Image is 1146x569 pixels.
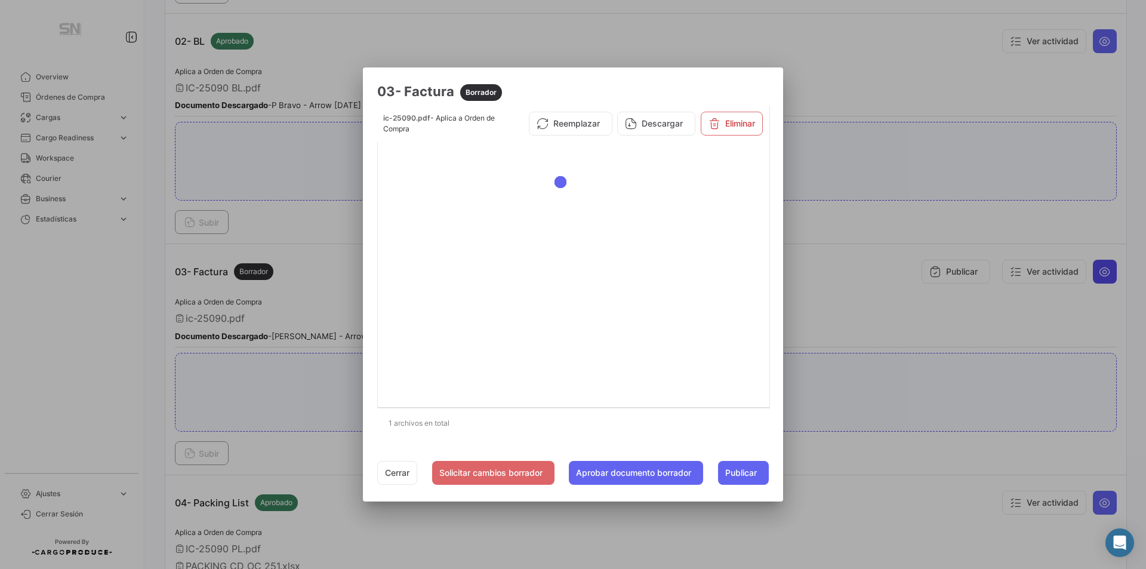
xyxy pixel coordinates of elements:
[377,82,769,101] h3: 03- Factura
[529,112,612,136] button: Reemplazar
[383,113,430,122] span: ic-25090.pdf
[718,461,769,485] button: Publicar
[701,112,763,136] button: Eliminar
[377,461,417,485] button: Cerrar
[432,461,554,485] button: Solicitar cambios borrador
[617,112,695,136] button: Descargar
[377,408,769,438] div: 1 archivos en total
[1105,528,1134,557] div: Abrir Intercom Messenger
[569,461,703,485] button: Aprobar documento borrador
[725,467,757,479] span: Publicar
[383,113,495,133] span: - Aplica a Orden de Compra
[466,87,497,98] span: Borrador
